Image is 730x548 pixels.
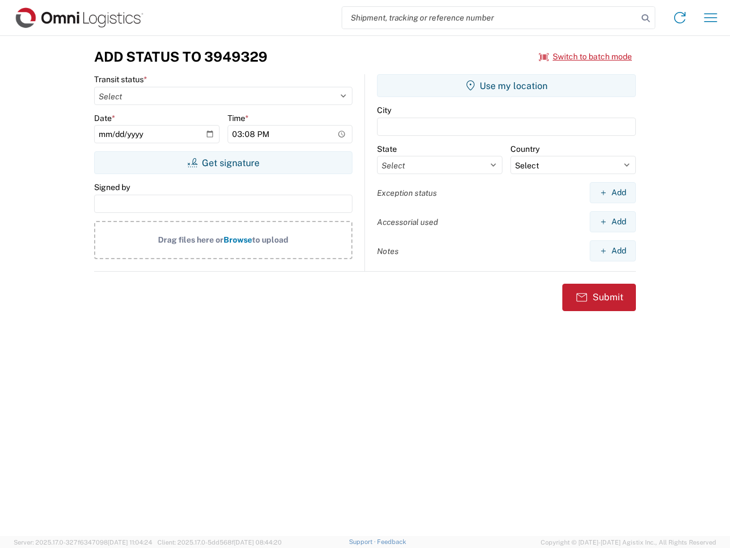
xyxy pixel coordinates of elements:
[158,235,224,244] span: Drag files here or
[590,182,636,203] button: Add
[94,151,352,174] button: Get signature
[224,235,252,244] span: Browse
[377,217,438,227] label: Accessorial used
[590,240,636,261] button: Add
[377,538,406,545] a: Feedback
[510,144,540,154] label: Country
[377,188,437,198] label: Exception status
[108,539,152,546] span: [DATE] 11:04:24
[590,211,636,232] button: Add
[94,113,115,123] label: Date
[234,539,282,546] span: [DATE] 08:44:20
[94,182,130,192] label: Signed by
[377,74,636,97] button: Use my location
[228,113,249,123] label: Time
[349,538,378,545] a: Support
[14,539,152,546] span: Server: 2025.17.0-327f6347098
[539,47,632,66] button: Switch to batch mode
[377,246,399,256] label: Notes
[342,7,638,29] input: Shipment, tracking or reference number
[157,539,282,546] span: Client: 2025.17.0-5dd568f
[252,235,289,244] span: to upload
[541,537,716,547] span: Copyright © [DATE]-[DATE] Agistix Inc., All Rights Reserved
[562,284,636,311] button: Submit
[377,144,397,154] label: State
[94,74,147,84] label: Transit status
[377,105,391,115] label: City
[94,49,267,65] h3: Add Status to 3949329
